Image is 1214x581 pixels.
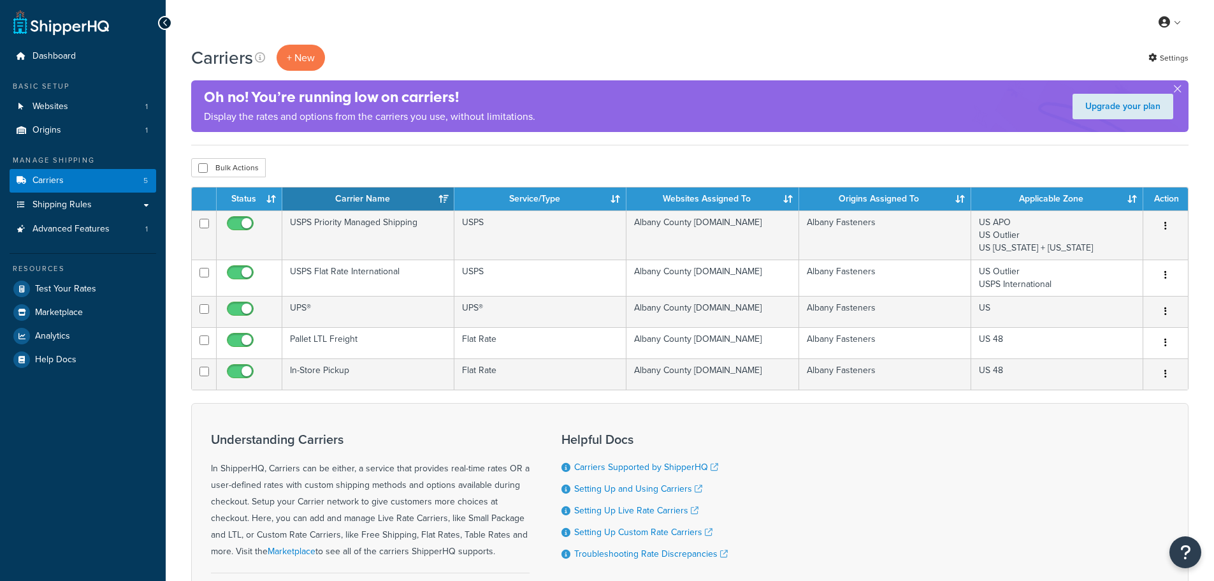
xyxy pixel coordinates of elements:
span: Carriers [33,175,64,186]
a: Setting Up and Using Carriers [574,482,702,496]
a: Setting Up Live Rate Carriers [574,504,698,517]
td: Flat Rate [454,327,626,358]
a: Settings [1148,49,1189,67]
td: USPS Priority Managed Shipping [282,210,454,260]
span: 5 [143,175,148,186]
td: US 48 [971,358,1143,390]
a: Dashboard [10,45,156,68]
td: USPS [454,260,626,296]
li: Websites [10,95,156,119]
span: 1 [145,224,148,235]
td: Flat Rate [454,358,626,390]
td: Albany Fasteners [799,358,971,390]
span: Help Docs [35,355,76,365]
span: Origins [33,125,61,136]
td: US [971,296,1143,327]
button: Bulk Actions [191,158,266,177]
li: Carriers [10,169,156,193]
th: Status: activate to sort column ascending [217,188,282,210]
button: Open Resource Center [1169,536,1201,568]
a: Shipping Rules [10,193,156,217]
td: Albany County [DOMAIN_NAME] [626,210,798,260]
a: Setting Up Custom Rate Carriers [574,526,712,539]
td: US APO US Outlier US [US_STATE] + [US_STATE] [971,210,1143,260]
span: Shipping Rules [33,200,92,210]
span: Analytics [35,331,70,342]
a: Marketplace [10,301,156,324]
th: Applicable Zone: activate to sort column ascending [971,188,1143,210]
span: Websites [33,101,68,112]
li: Origins [10,119,156,142]
div: Manage Shipping [10,155,156,166]
a: ShipperHQ Home [13,10,109,35]
span: Dashboard [33,51,76,62]
li: Advanced Features [10,217,156,241]
a: Carriers 5 [10,169,156,193]
span: 1 [145,101,148,112]
a: Help Docs [10,348,156,371]
td: In-Store Pickup [282,358,454,390]
td: UPS® [282,296,454,327]
a: Websites 1 [10,95,156,119]
td: Albany Fasteners [799,210,971,260]
td: Albany County [DOMAIN_NAME] [626,260,798,296]
td: USPS Flat Rate International [282,260,454,296]
th: Websites Assigned To: activate to sort column ascending [626,188,798,210]
h3: Understanding Carriers [211,432,530,446]
a: Marketplace [268,545,315,558]
td: US 48 [971,327,1143,358]
a: Troubleshooting Rate Discrepancies [574,547,728,561]
div: Basic Setup [10,81,156,92]
td: Albany Fasteners [799,327,971,358]
span: Marketplace [35,307,83,318]
th: Origins Assigned To: activate to sort column ascending [799,188,971,210]
th: Service/Type: activate to sort column ascending [454,188,626,210]
td: US Outlier USPS International [971,260,1143,296]
a: Origins 1 [10,119,156,142]
th: Carrier Name: activate to sort column ascending [282,188,454,210]
td: Albany Fasteners [799,260,971,296]
div: Resources [10,263,156,274]
span: Test Your Rates [35,284,96,295]
a: Test Your Rates [10,277,156,300]
span: Advanced Features [33,224,110,235]
a: Analytics [10,325,156,348]
p: Display the rates and options from the carriers you use, without limitations. [204,108,535,126]
td: Pallet LTL Freight [282,327,454,358]
button: + New [277,45,325,71]
h1: Carriers [191,45,253,70]
td: Albany Fasteners [799,296,971,327]
a: Upgrade your plan [1073,94,1173,119]
h3: Helpful Docs [561,432,728,446]
h4: Oh no! You’re running low on carriers! [204,87,535,108]
a: Advanced Features 1 [10,217,156,241]
td: Albany County [DOMAIN_NAME] [626,296,798,327]
td: UPS® [454,296,626,327]
th: Action [1143,188,1188,210]
td: Albany County [DOMAIN_NAME] [626,358,798,390]
span: 1 [145,125,148,136]
td: Albany County [DOMAIN_NAME] [626,327,798,358]
div: In ShipperHQ, Carriers can be either, a service that provides real-time rates OR a user-defined r... [211,432,530,560]
a: Carriers Supported by ShipperHQ [574,460,718,474]
td: USPS [454,210,626,260]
